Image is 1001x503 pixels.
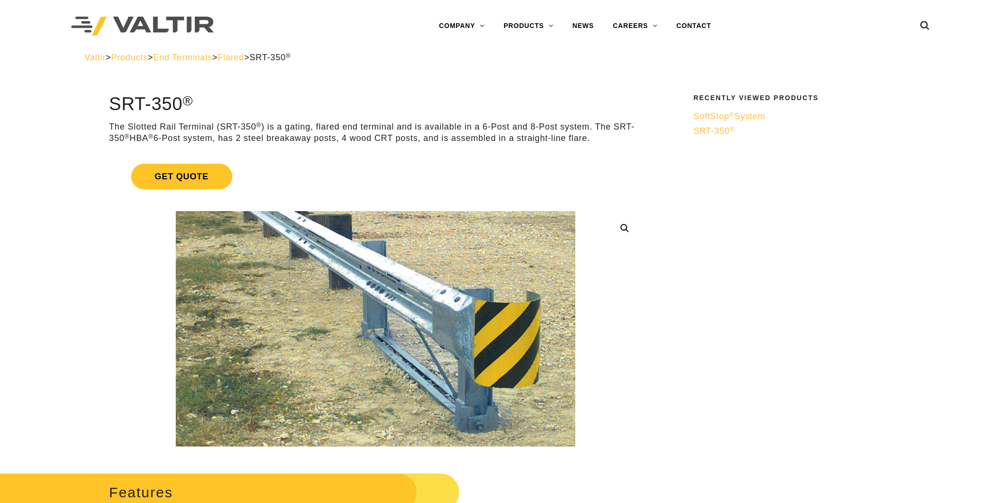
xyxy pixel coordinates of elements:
img: Valtir [71,17,214,36]
h1: SRT-350 [109,94,642,114]
a: Valtir [85,53,105,62]
sup: ® [148,133,153,140]
a: NEWS [563,17,603,36]
sup: ® [256,121,261,129]
a: Products [111,53,148,62]
h2: Recently Viewed Products [694,94,911,102]
div: > > > > [85,52,916,63]
sup: ® [182,93,193,108]
a: Flared [218,53,244,62]
a: CAREERS [603,17,667,36]
a: CONTACT [667,17,721,36]
sup: ® [124,133,130,140]
a: COMPANY [429,17,494,36]
a: SoftStop®System [694,111,911,122]
a: PRODUCTS [494,17,563,36]
span: SoftStop System [694,112,765,121]
a: SRT-350® [694,126,911,137]
sup: ® [730,126,735,133]
span: SRT-350 [694,126,735,136]
span: SRT-350 [249,53,291,62]
sup: ® [729,111,734,118]
p: The Slotted Rail Terminal (SRT-350 ) is a gating, flared end terminal and is available in a 6-Pos... [109,121,642,144]
a: Get Quote [109,152,642,201]
a: End Terminals [153,53,212,62]
sup: ® [286,52,291,59]
span: Get Quote [131,164,232,189]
